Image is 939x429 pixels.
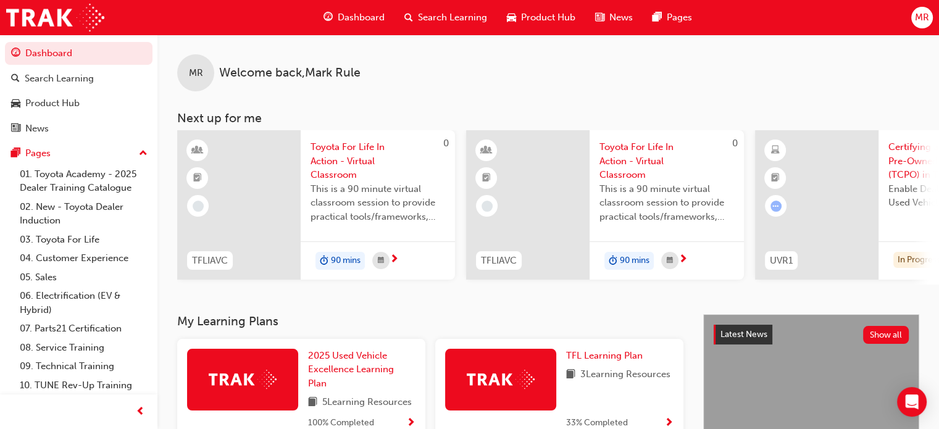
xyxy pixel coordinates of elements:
[732,138,738,149] span: 0
[5,142,152,165] button: Pages
[482,143,491,159] span: learningResourceType_INSTRUCTOR_LED-icon
[15,198,152,230] a: 02. New - Toyota Dealer Induction
[11,148,20,159] span: pages-icon
[193,143,202,159] span: learningResourceType_INSTRUCTOR_LED-icon
[664,418,674,429] span: Show Progress
[136,404,145,420] span: prev-icon
[314,5,394,30] a: guage-iconDashboard
[378,253,384,269] span: calendar-icon
[406,418,415,429] span: Show Progress
[15,268,152,287] a: 05. Sales
[192,254,228,268] span: TFLIAVC
[915,10,929,25] span: MR
[643,5,702,30] a: pages-iconPages
[585,5,643,30] a: news-iconNews
[497,5,585,30] a: car-iconProduct Hub
[443,138,449,149] span: 0
[331,254,361,268] span: 90 mins
[15,319,152,338] a: 07. Parts21 Certification
[595,10,604,25] span: news-icon
[394,5,497,30] a: search-iconSearch Learning
[15,230,152,249] a: 03. Toyota For Life
[678,254,688,265] span: next-icon
[609,10,633,25] span: News
[5,40,152,142] button: DashboardSearch LearningProduct HubNews
[15,357,152,376] a: 09. Technical Training
[714,325,909,344] a: Latest NewsShow all
[193,201,204,212] span: learningRecordVerb_NONE-icon
[311,182,445,224] span: This is a 90 minute virtual classroom session to provide practical tools/frameworks, behaviours a...
[15,376,152,395] a: 10. TUNE Rev-Up Training
[390,254,399,265] span: next-icon
[209,370,277,389] img: Trak
[6,4,104,31] img: Trak
[5,67,152,90] a: Search Learning
[566,350,643,361] span: TFL Learning Plan
[418,10,487,25] span: Search Learning
[219,66,361,80] span: Welcome back , Mark Rule
[911,7,933,28] button: MR
[482,201,493,212] span: learningRecordVerb_NONE-icon
[770,201,782,212] span: learningRecordVerb_ATTEMPT-icon
[323,10,333,25] span: guage-icon
[11,48,20,59] span: guage-icon
[11,123,20,135] span: news-icon
[25,122,49,136] div: News
[5,117,152,140] a: News
[320,253,328,269] span: duration-icon
[620,254,649,268] span: 90 mins
[566,367,575,383] span: book-icon
[308,350,394,389] span: 2025 Used Vehicle Excellence Learning Plan
[15,286,152,319] a: 06. Electrification (EV & Hybrid)
[897,387,927,417] div: Open Intercom Messenger
[5,92,152,115] a: Product Hub
[5,42,152,65] a: Dashboard
[653,10,662,25] span: pages-icon
[482,170,491,186] span: booktick-icon
[139,146,148,162] span: up-icon
[311,140,445,182] span: Toyota For Life In Action - Virtual Classroom
[177,130,455,280] a: 0TFLIAVCToyota For Life In Action - Virtual ClassroomThis is a 90 minute virtual classroom sessio...
[25,146,51,160] div: Pages
[863,326,909,344] button: Show all
[481,254,517,268] span: TFLIAVC
[771,170,780,186] span: booktick-icon
[189,66,203,80] span: MR
[404,10,413,25] span: search-icon
[15,338,152,357] a: 08. Service Training
[193,170,202,186] span: booktick-icon
[667,253,673,269] span: calendar-icon
[11,73,20,85] span: search-icon
[599,182,734,224] span: This is a 90 minute virtual classroom session to provide practical tools/frameworks, behaviours a...
[11,98,20,109] span: car-icon
[466,130,744,280] a: 0TFLIAVCToyota For Life In Action - Virtual ClassroomThis is a 90 minute virtual classroom sessio...
[599,140,734,182] span: Toyota For Life In Action - Virtual Classroom
[521,10,575,25] span: Product Hub
[720,329,767,339] span: Latest News
[770,254,793,268] span: UVR1
[771,143,780,159] span: learningResourceType_ELEARNING-icon
[507,10,516,25] span: car-icon
[580,367,670,383] span: 3 Learning Resources
[25,72,94,86] div: Search Learning
[308,349,415,391] a: 2025 Used Vehicle Excellence Learning Plan
[667,10,692,25] span: Pages
[609,253,617,269] span: duration-icon
[177,314,683,328] h3: My Learning Plans
[15,249,152,268] a: 04. Customer Experience
[467,370,535,389] img: Trak
[15,165,152,198] a: 01. Toyota Academy - 2025 Dealer Training Catalogue
[157,111,939,125] h3: Next up for me
[338,10,385,25] span: Dashboard
[566,349,648,363] a: TFL Learning Plan
[308,395,317,410] span: book-icon
[25,96,80,110] div: Product Hub
[322,395,412,410] span: 5 Learning Resources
